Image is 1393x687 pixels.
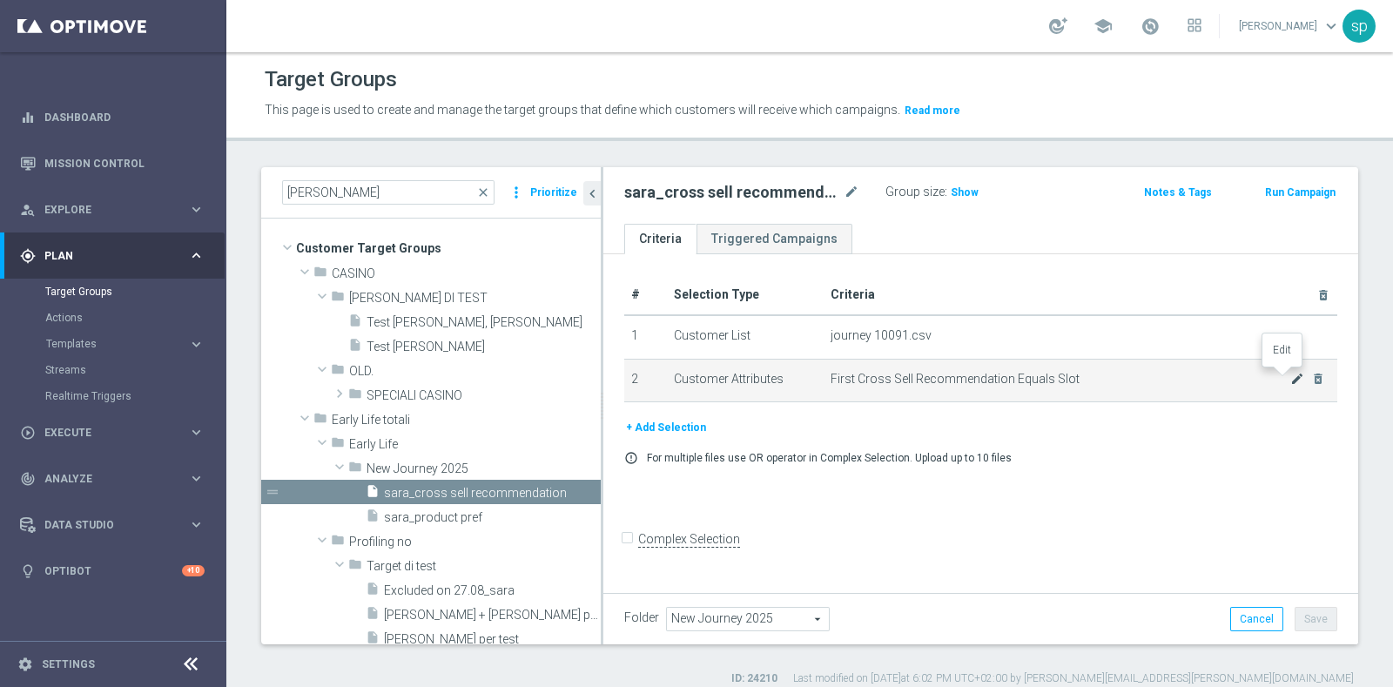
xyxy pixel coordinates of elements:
button: Run Campaign [1263,183,1337,202]
span: CONTI DI TEST [349,291,601,306]
div: Data Studio [20,517,188,533]
input: Quick find group or folder [282,180,495,205]
div: person_search Explore keyboard_arrow_right [19,203,205,217]
i: keyboard_arrow_right [188,516,205,533]
th: Selection Type [667,275,824,315]
i: folder [331,289,345,309]
button: chevron_left [583,181,601,205]
i: mode_edit [1290,372,1304,386]
a: Realtime Triggers [45,389,181,403]
div: lightbulb Optibot +10 [19,564,205,578]
i: delete_forever [1316,288,1330,302]
button: track_changes Analyze keyboard_arrow_right [19,472,205,486]
span: close [476,185,490,199]
div: Plan [20,248,188,264]
i: insert_drive_file [366,606,380,626]
span: sara_product pref [384,510,601,525]
label: Folder [624,610,659,625]
div: sp [1343,10,1376,43]
a: Criteria [624,224,696,254]
span: First Cross Sell Recommendation Equals Slot [831,372,1290,387]
div: Target Groups [45,279,225,305]
span: Analyze [44,474,188,484]
i: folder [313,265,327,285]
button: play_circle_outline Execute keyboard_arrow_right [19,426,205,440]
i: folder [331,533,345,553]
i: insert_drive_file [366,630,380,650]
h2: sara_cross sell recommendation [624,182,840,203]
i: keyboard_arrow_right [188,247,205,264]
i: mode_edit [844,182,859,203]
div: Mission Control [20,140,205,186]
button: Templates keyboard_arrow_right [45,337,205,351]
div: Optibot [20,548,205,594]
a: Streams [45,363,181,377]
i: delete_forever [1311,372,1325,386]
a: Triggered Campaigns [696,224,852,254]
i: folder [331,435,345,455]
a: Settings [42,659,95,670]
label: ID: 24210 [731,671,777,686]
span: school [1094,17,1113,36]
span: This page is used to create and manage the target groups that define which customers will receive... [265,103,900,117]
span: Data Studio [44,520,188,530]
i: insert_drive_file [366,509,380,529]
td: Customer List [667,315,824,359]
a: Actions [45,311,181,325]
button: equalizer Dashboard [19,111,205,125]
i: settings [17,657,33,672]
span: SPECIALI CASINO [367,388,601,403]
div: Dashboard [20,94,205,140]
button: Read more [903,101,962,120]
span: Execute [44,428,188,438]
i: more_vert [508,180,525,205]
label: Last modified on [DATE] at 6:02 PM UTC+02:00 by [PERSON_NAME][EMAIL_ADDRESS][PERSON_NAME][DOMAIN_... [793,671,1354,686]
div: Explore [20,202,188,218]
label: Group size [885,185,945,199]
i: equalizer [20,110,36,125]
span: journey 10091.csv [831,328,932,343]
i: track_changes [20,471,36,487]
i: error_outline [624,451,638,465]
i: keyboard_arrow_right [188,424,205,441]
span: Early Life totali [332,413,601,428]
div: Execute [20,425,188,441]
i: chevron_left [584,185,601,202]
td: 1 [624,315,667,359]
i: play_circle_outline [20,425,36,441]
span: sara_cross sell recommendation [384,486,601,501]
i: gps_fixed [20,248,36,264]
span: Test conto Sara [367,340,601,354]
i: lightbulb [20,563,36,579]
span: keyboard_arrow_down [1322,17,1341,36]
button: Mission Control [19,157,205,171]
i: folder [313,411,327,431]
div: +10 [182,565,205,576]
th: # [624,275,667,315]
span: Excluded on 27.08_sara [384,583,601,598]
span: Templates [46,339,171,349]
i: person_search [20,202,36,218]
i: insert_drive_file [348,313,362,333]
span: Show [951,186,979,199]
p: For multiple files use OR operator in Complex Selection. Upload up to 10 files [647,451,1012,465]
label: : [945,185,947,199]
span: Customer Target Groups [296,236,601,260]
div: Actions [45,305,225,331]
label: Complex Selection [638,531,740,548]
div: Analyze [20,471,188,487]
i: keyboard_arrow_right [188,201,205,218]
span: OLD. [349,364,601,379]
i: insert_drive_file [366,484,380,504]
i: folder [348,387,362,407]
a: Target Groups [45,285,181,299]
button: Data Studio keyboard_arrow_right [19,518,205,532]
span: New Journey 2025 [367,461,601,476]
i: insert_drive_file [348,338,362,358]
span: Criteria [831,287,875,301]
